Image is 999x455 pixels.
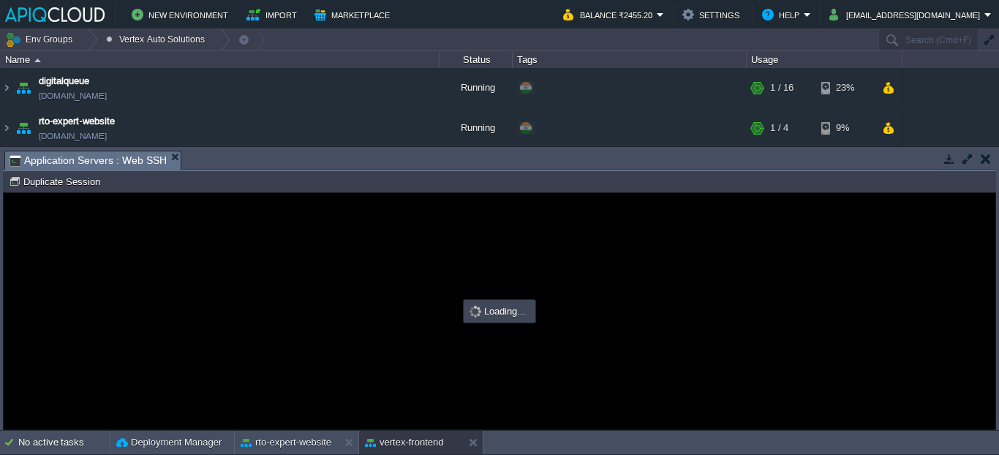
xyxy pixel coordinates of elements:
button: Deployment Manager [116,435,222,450]
div: Tags [513,51,746,68]
div: 1 / 16 [770,68,793,108]
span: Application Servers : Web SSH [10,151,167,170]
div: Status [440,51,512,68]
button: Balance ₹2455.20 [563,6,657,23]
img: AMDAwAAAACH5BAEAAAAALAAAAAABAAEAAAICRAEAOw== [13,108,34,148]
button: vertex-frontend [365,435,443,450]
a: digitalqueue [39,74,89,89]
div: Loading... [465,301,534,321]
img: AMDAwAAAACH5BAEAAAAALAAAAAABAAEAAAICRAEAOw== [34,59,41,62]
button: Vertex Auto Solutions [106,29,210,50]
div: 1 / 4 [770,108,788,148]
button: [EMAIL_ADDRESS][DOMAIN_NAME] [829,6,984,23]
button: Settings [682,6,744,23]
div: 9% [821,108,869,148]
button: Duplicate Session [9,175,105,188]
button: Marketplace [314,6,394,23]
img: AMDAwAAAACH5BAEAAAAALAAAAAABAAEAAAICRAEAOw== [13,68,34,108]
div: No active tasks [18,431,110,454]
button: rto-expert-website [241,435,331,450]
div: 23% [821,68,869,108]
button: New Environment [132,6,233,23]
div: Running [440,108,513,148]
img: APIQCloud [5,7,105,22]
button: Env Groups [5,29,78,50]
img: AMDAwAAAACH5BAEAAAAALAAAAAABAAEAAAICRAEAOw== [1,68,12,108]
img: AMDAwAAAACH5BAEAAAAALAAAAAABAAEAAAICRAEAOw== [1,108,12,148]
a: rto-expert-website [39,114,115,129]
button: Help [762,6,804,23]
a: [DOMAIN_NAME] [39,129,107,143]
div: Running [440,68,513,108]
div: Name [1,51,439,68]
div: Usage [747,51,902,68]
button: Import [246,6,301,23]
a: [DOMAIN_NAME] [39,89,107,103]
